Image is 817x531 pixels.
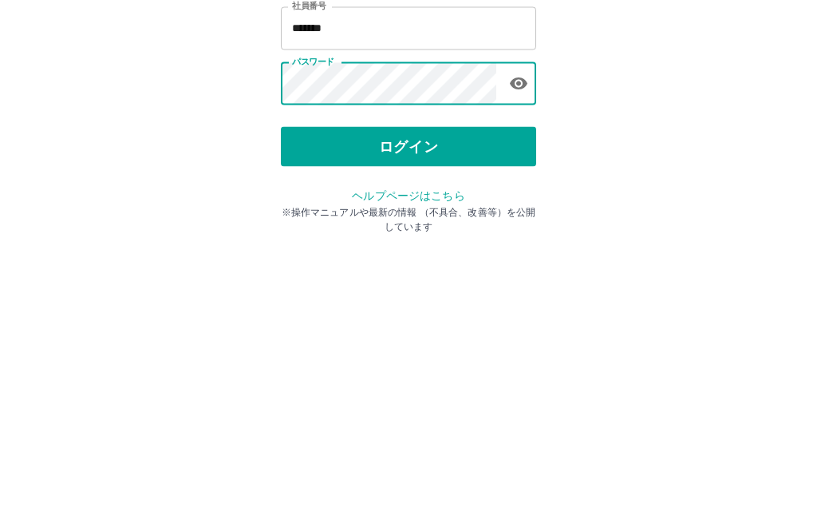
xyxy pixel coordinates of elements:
[281,355,536,383] p: ※操作マニュアルや最新の情報 （不具合、改善等）を公開しています
[352,339,464,351] a: ヘルプページはこちら
[292,205,334,217] label: パスワード
[292,149,326,161] label: 社員番号
[357,101,461,131] h2: ログイン
[281,276,536,316] button: ログイン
